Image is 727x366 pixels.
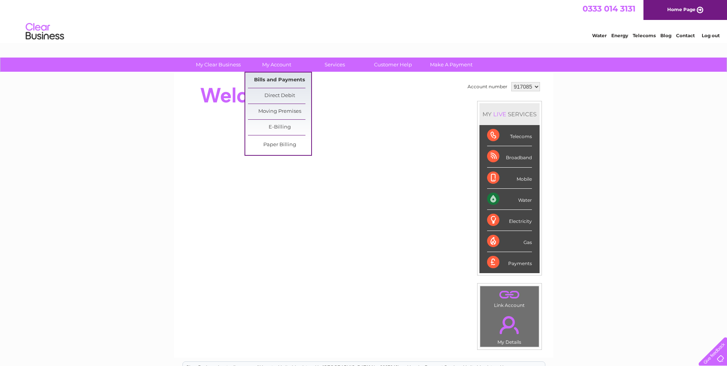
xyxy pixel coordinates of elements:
[245,58,308,72] a: My Account
[480,310,539,347] td: My Details
[660,33,671,38] a: Blog
[482,288,537,302] a: .
[25,20,64,43] img: logo.png
[248,137,311,153] a: Paper Billing
[420,58,483,72] a: Make A Payment
[702,33,720,38] a: Log out
[487,252,532,273] div: Payments
[187,58,250,72] a: My Clear Business
[480,286,539,310] td: Link Account
[487,146,532,167] div: Broadband
[611,33,628,38] a: Energy
[466,80,509,93] td: Account number
[482,312,537,338] a: .
[592,33,607,38] a: Water
[479,103,540,125] div: MY SERVICES
[487,231,532,252] div: Gas
[487,168,532,189] div: Mobile
[361,58,425,72] a: Customer Help
[487,210,532,231] div: Electricity
[248,88,311,104] a: Direct Debit
[633,33,656,38] a: Telecoms
[487,189,532,210] div: Water
[583,4,635,13] a: 0333 014 3131
[676,33,695,38] a: Contact
[183,4,545,37] div: Clear Business is a trading name of Verastar Limited (registered in [GEOGRAPHIC_DATA] No. 3667643...
[487,125,532,146] div: Telecoms
[248,73,311,88] a: Bills and Payments
[248,120,311,135] a: E-Billing
[303,58,366,72] a: Services
[492,110,508,118] div: LIVE
[248,104,311,119] a: Moving Premises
